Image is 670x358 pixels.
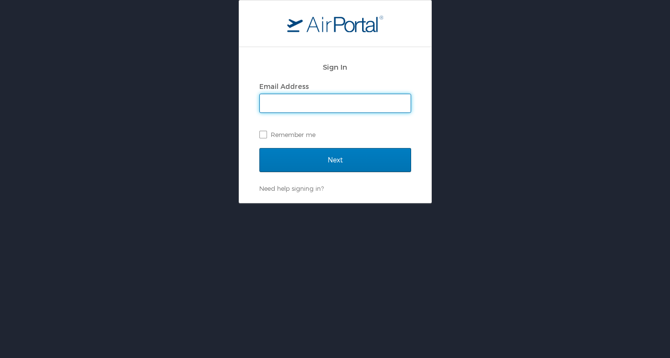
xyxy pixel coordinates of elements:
input: Next [259,148,411,172]
img: logo [287,15,383,32]
label: Remember me [259,127,411,142]
label: Email Address [259,82,309,90]
a: Need help signing in? [259,185,324,192]
h2: Sign In [259,62,411,73]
